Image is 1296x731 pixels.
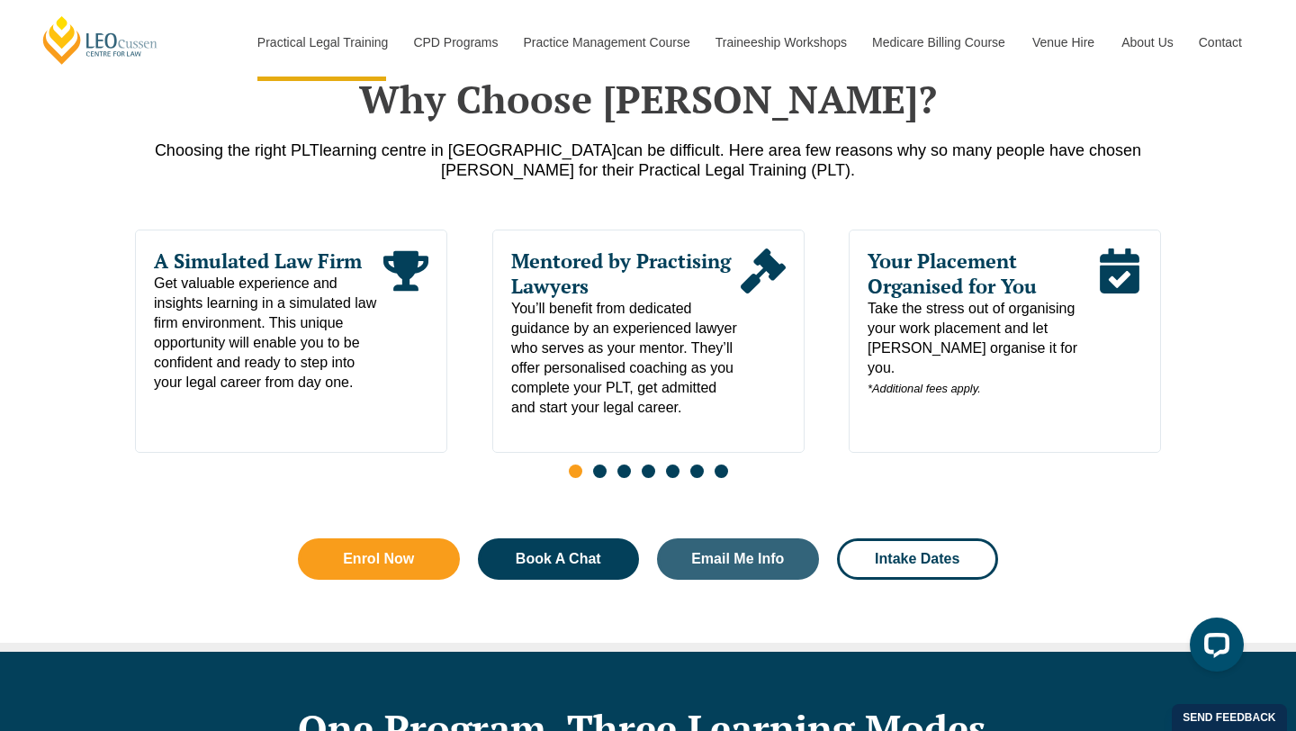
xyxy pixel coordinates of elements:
[244,4,400,81] a: Practical Legal Training
[868,382,981,395] em: *Additional fees apply.
[135,230,447,453] div: 1 / 7
[492,230,805,453] div: 2 / 7
[511,248,741,299] span: Mentored by Practising Lawyers
[510,4,702,81] a: Practice Management Course
[135,140,1161,180] p: a few reasons why so many people have chosen [PERSON_NAME] for their Practical Legal Training (PLT).
[154,248,383,274] span: A Simulated Law Firm
[383,248,428,393] div: Read More
[859,4,1019,81] a: Medicare Billing Course
[154,274,383,393] span: Get valuable experience and insights learning in a simulated law firm environment. This unique op...
[666,465,679,478] span: Go to slide 5
[1019,4,1108,81] a: Venue Hire
[1185,4,1255,81] a: Contact
[1175,610,1251,686] iframe: LiveChat chat widget
[740,248,785,418] div: Read More
[702,4,859,81] a: Traineeship Workshops
[690,465,704,478] span: Go to slide 6
[343,552,414,566] span: Enrol Now
[849,230,1161,453] div: 3 / 7
[657,538,819,580] a: Email Me Info
[1108,4,1185,81] a: About Us
[400,4,509,81] a: CPD Programs
[319,141,616,159] span: learning centre in [GEOGRAPHIC_DATA]
[40,14,160,66] a: [PERSON_NAME] Centre for Law
[298,538,460,580] a: Enrol Now
[837,538,999,580] a: Intake Dates
[516,552,601,566] span: Book A Chat
[691,552,784,566] span: Email Me Info
[617,465,631,478] span: Go to slide 3
[715,465,728,478] span: Go to slide 7
[1097,248,1142,399] div: Read More
[868,299,1097,399] span: Take the stress out of organising your work placement and let [PERSON_NAME] organise it for you.
[569,465,582,478] span: Go to slide 1
[135,230,1161,489] div: Slides
[642,465,655,478] span: Go to slide 4
[511,299,741,418] span: You’ll benefit from dedicated guidance by an experienced lawyer who serves as your mentor. They’l...
[155,141,319,159] span: Choosing the right PLT
[135,77,1161,122] h2: Why Choose [PERSON_NAME]?
[875,552,959,566] span: Intake Dates
[478,538,640,580] a: Book A Chat
[593,465,607,478] span: Go to slide 2
[616,141,792,159] span: can be difficult. Here are
[868,248,1097,299] span: Your Placement Organised for You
